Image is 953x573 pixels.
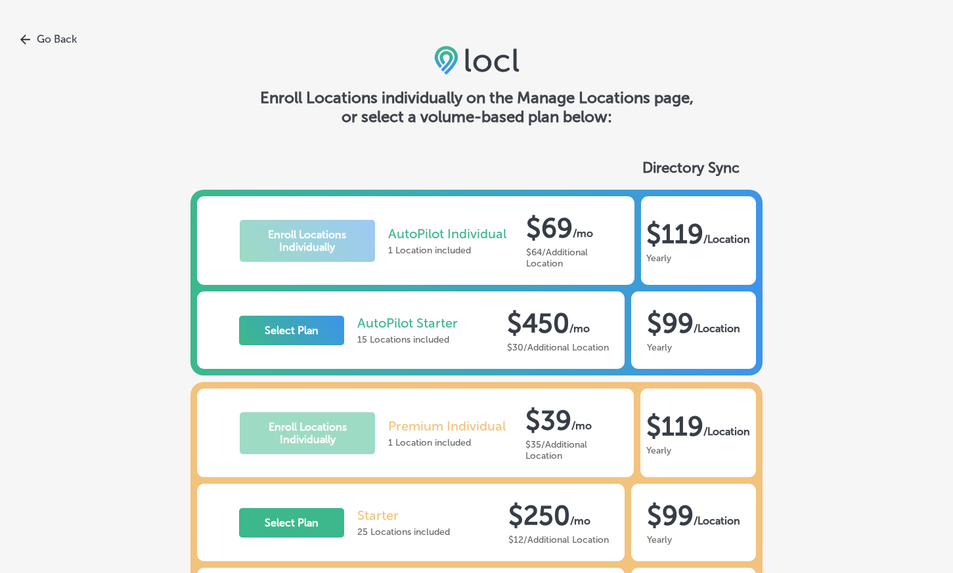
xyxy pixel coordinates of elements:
b: /Location [703,425,750,438]
p: 25 Locations included [357,526,450,538]
div: Yearly [646,445,750,456]
div: $35/Additional Location [525,439,618,461]
p: $69 [526,212,573,244]
div: Yearly [646,253,750,264]
h4: Enroll Locations individually on the Manage Locations page, or select a volume-based plan below: [260,88,694,126]
p: 15 Locations included [357,334,458,345]
button: Select Plan [239,316,344,345]
div: Yearly [647,342,740,353]
b: / mo [571,419,592,432]
b: / mo [570,515,590,527]
p: $250 [508,499,570,531]
p: AutoPilot Individual [388,226,506,242]
p: $119 [646,410,703,442]
p: Starter [357,507,450,523]
p: $450 [507,307,569,339]
button: Enroll Locations Individually [240,412,376,454]
img: 6efc1275baa40be7c98c3b36c6bfde44.png [434,45,520,75]
button: Enroll Locations Individually [240,220,375,262]
b: / mo [569,322,590,335]
p: 1 Location included [388,437,506,448]
p: AutoPilot Starter [357,315,458,331]
p: $119 [646,218,703,249]
p: Directory Sync [642,159,756,177]
p: $99 [647,499,694,531]
button: Select Plan [239,508,344,538]
p: $99 [647,307,694,339]
b: / mo [573,227,593,240]
p: $39 [525,404,571,436]
b: /Location [694,322,740,335]
div: Yearly [647,534,740,545]
div: $12/Additional Location [508,534,609,545]
p: 1 Location included [388,245,506,256]
p: Premium Individual [388,418,506,434]
div: $64/Additional Location [526,247,619,269]
b: /Location [694,515,740,527]
b: /Location [703,233,750,245]
div: $30/Additional Location [507,342,609,353]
